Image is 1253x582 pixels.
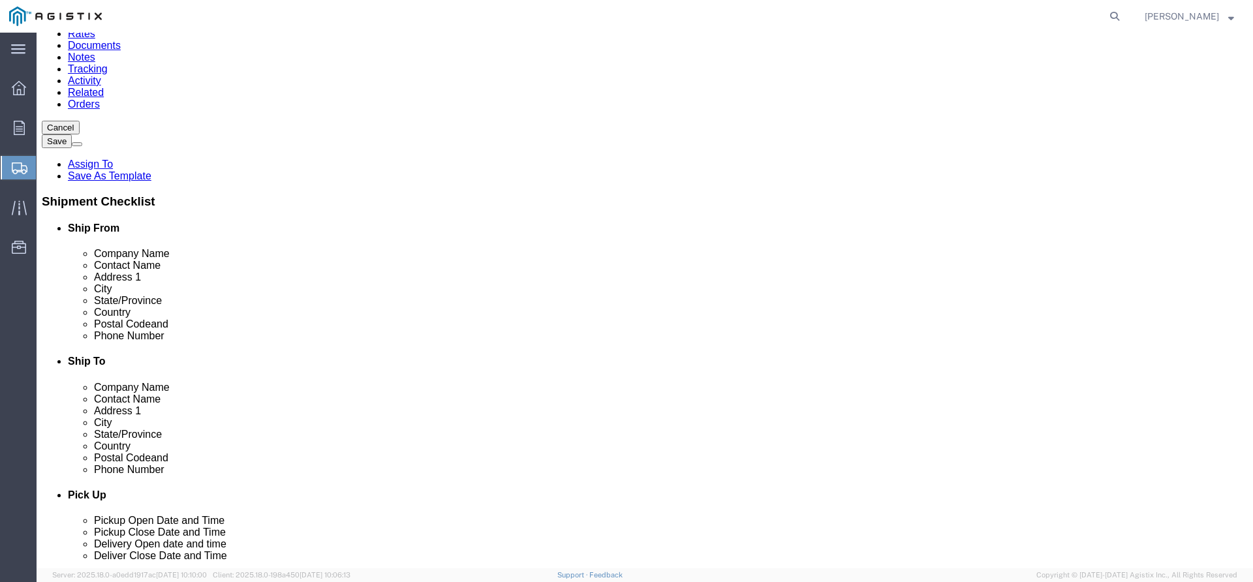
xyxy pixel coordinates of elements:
[52,571,207,579] span: Server: 2025.18.0-a0edd1917ac
[37,33,1253,568] iframe: FS Legacy Container
[300,571,350,579] span: [DATE] 10:06:13
[1145,9,1219,23] span: Christy Paula Cruz
[1144,8,1235,24] button: [PERSON_NAME]
[557,571,590,579] a: Support
[589,571,623,579] a: Feedback
[213,571,350,579] span: Client: 2025.18.0-198a450
[9,7,102,26] img: logo
[156,571,207,579] span: [DATE] 10:10:00
[1036,570,1237,581] span: Copyright © [DATE]-[DATE] Agistix Inc., All Rights Reserved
